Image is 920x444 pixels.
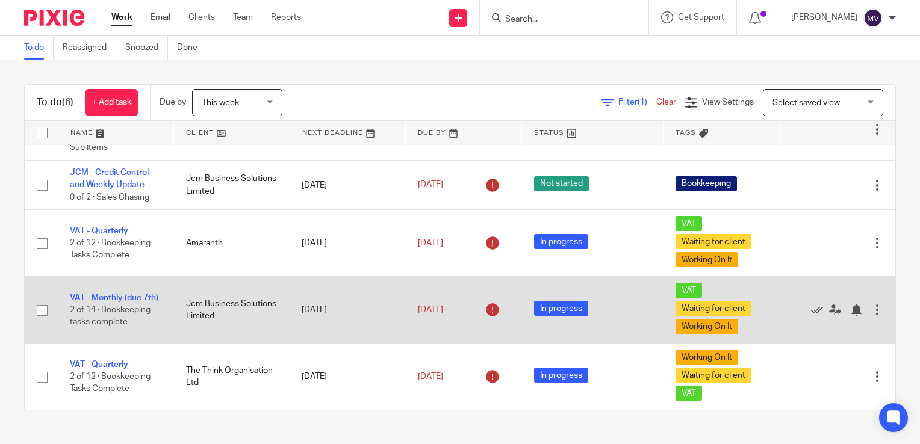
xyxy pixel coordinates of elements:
a: Reports [271,11,301,23]
td: The Think Organisation Ltd [174,344,290,410]
a: Reassigned [63,36,116,60]
a: Clients [188,11,215,23]
a: Work [111,11,132,23]
span: Working On It [676,350,738,365]
span: VAT [676,386,702,401]
td: [DATE] [290,344,406,410]
span: This week [202,99,239,107]
td: [DATE] [290,210,406,277]
p: Due by [160,96,186,108]
a: VAT - Quarterly [70,360,128,369]
td: [DATE] [290,277,406,344]
a: Mark as done [811,304,829,316]
span: Get Support [678,13,724,22]
span: Bookkeeping [676,176,737,191]
span: 2 of 12 · Bookkeeping Tasks Complete [70,372,151,393]
span: 0 of 2 · Reports - see Sub Items [70,131,147,152]
span: Working On It [676,252,738,267]
a: VAT - Monthly (due 7th) [70,294,158,302]
td: [DATE] [290,161,406,210]
span: [DATE] [418,180,443,189]
a: + Add task [85,89,138,116]
span: 2 of 14 · Bookkeeping tasks complete [70,306,151,327]
input: Search [504,14,612,25]
span: 2 of 12 · Bookkeeping Tasks Complete [70,239,151,260]
span: In progress [534,368,588,383]
span: Waiting for client [676,368,751,383]
span: Waiting for client [676,234,751,249]
span: Working On It [676,319,738,334]
span: VAT [676,283,702,298]
span: (1) [638,98,647,106]
h1: To do [37,96,73,109]
a: VAT - Quarterly [70,227,128,235]
a: Team [233,11,253,23]
span: View Settings [702,98,754,106]
span: VAT [676,216,702,231]
span: [DATE] [418,372,443,381]
a: Snoozed [125,36,168,60]
span: 0 of 2 · Sales Chasing [70,193,149,202]
span: Not started [534,176,589,191]
td: Jcm Business Solutions Limited [174,161,290,210]
a: Email [151,11,170,23]
img: svg%3E [863,8,883,28]
span: In progress [534,234,588,249]
span: Tags [676,129,696,136]
span: In progress [534,301,588,316]
a: Clear [656,98,676,106]
p: [PERSON_NAME] [791,11,857,23]
a: JCM - Credit Control and Weekly Update [70,168,149,189]
td: Jcm Business Solutions Limited [174,277,290,344]
img: Pixie [24,10,84,26]
a: To do [24,36,54,60]
span: Select saved view [772,99,840,107]
td: Amaranth [174,210,290,277]
span: Filter [618,98,656,106]
span: [DATE] [418,239,443,247]
a: Done [177,36,207,60]
span: (6) [62,97,73,107]
span: [DATE] [418,306,443,314]
span: Waiting for client [676,301,751,316]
